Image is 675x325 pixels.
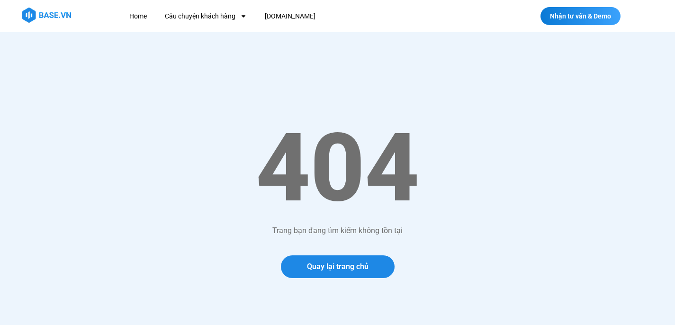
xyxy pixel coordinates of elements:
[122,8,482,25] nav: Menu
[307,263,369,271] span: Quay lại trang chủ
[122,8,154,25] a: Home
[258,8,323,25] a: [DOMAIN_NAME]
[158,8,254,25] a: Câu chuyện khách hàng
[281,255,395,278] a: Quay lại trang chủ
[54,225,621,236] p: Trang bạn đang tìm kiếm không tồn tại
[54,111,621,225] h1: 404
[540,7,621,25] a: Nhận tư vấn & Demo
[550,13,611,19] span: Nhận tư vấn & Demo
